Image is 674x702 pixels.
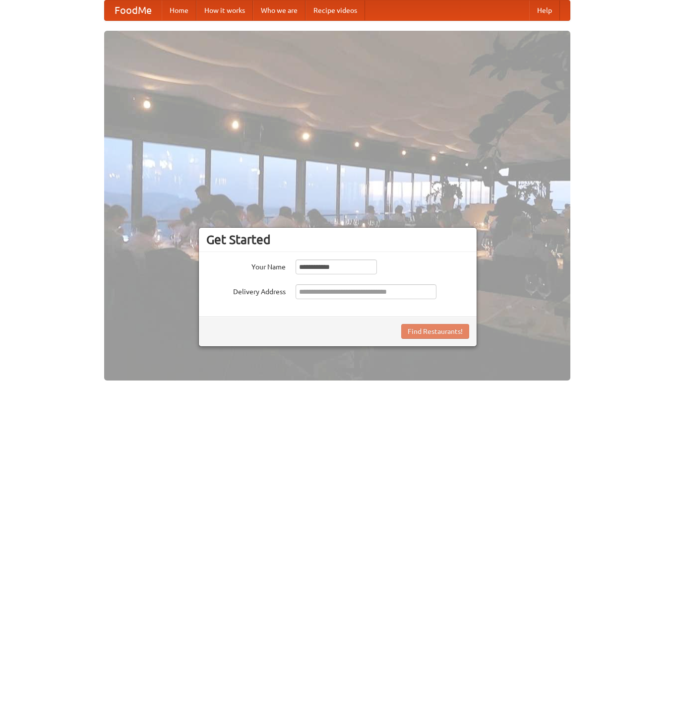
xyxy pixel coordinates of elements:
[253,0,306,20] a: Who we are
[306,0,365,20] a: Recipe videos
[206,259,286,272] label: Your Name
[401,324,469,339] button: Find Restaurants!
[105,0,162,20] a: FoodMe
[529,0,560,20] a: Help
[206,284,286,297] label: Delivery Address
[196,0,253,20] a: How it works
[206,232,469,247] h3: Get Started
[162,0,196,20] a: Home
